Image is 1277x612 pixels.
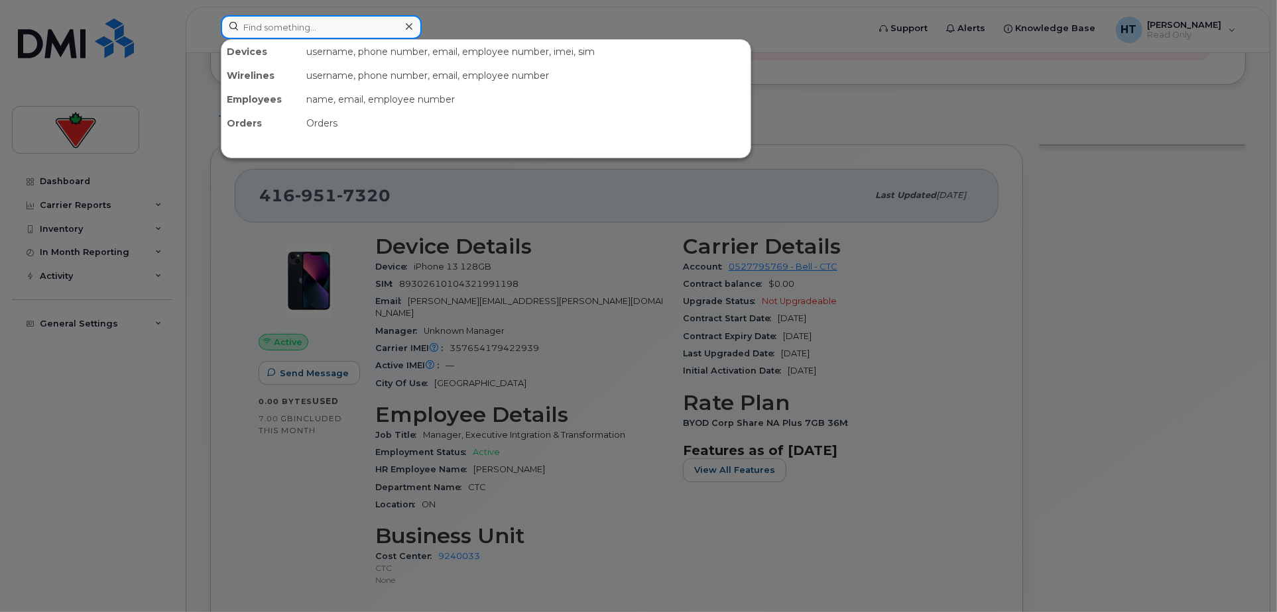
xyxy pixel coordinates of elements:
[301,40,751,64] div: username, phone number, email, employee number, imei, sim
[301,87,751,111] div: name, email, employee number
[301,64,751,87] div: username, phone number, email, employee number
[221,15,422,39] input: Find something...
[301,111,751,135] div: Orders
[221,40,301,64] div: Devices
[221,111,301,135] div: Orders
[221,87,301,111] div: Employees
[221,64,301,87] div: Wirelines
